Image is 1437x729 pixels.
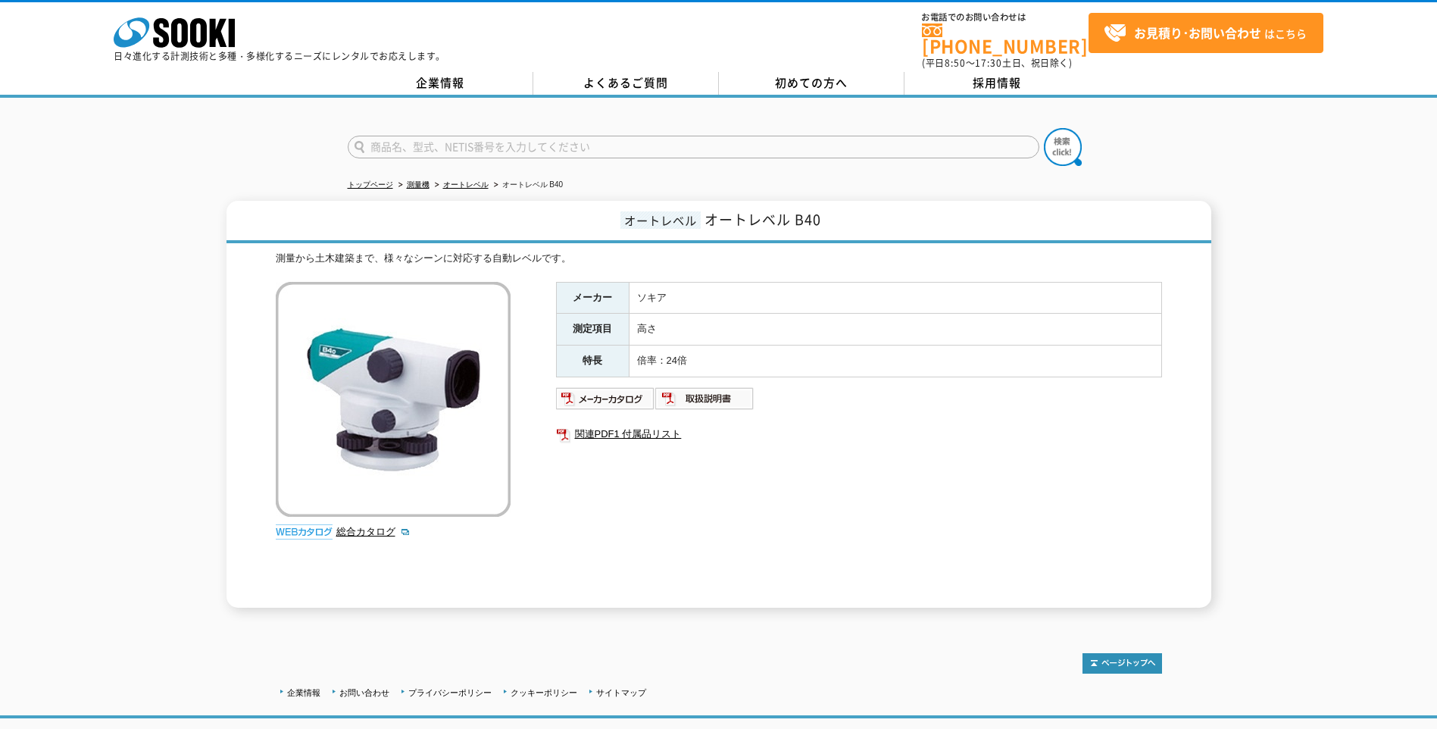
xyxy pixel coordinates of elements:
[339,688,389,697] a: お問い合わせ
[629,314,1161,346] td: 高さ
[348,136,1039,158] input: 商品名、型式、NETIS番号を入力してください
[629,282,1161,314] td: ソキア
[276,282,511,517] img: オートレベル B40
[336,526,411,537] a: 総合カタログ
[1089,13,1323,53] a: お見積り･お問い合わせはこちら
[620,211,701,229] span: オートレベル
[1104,22,1307,45] span: はこちら
[1134,23,1261,42] strong: お見積り･お問い合わせ
[276,251,1162,267] div: 測量から土木建築まで、様々なシーンに対応する自動レベルです。
[114,52,445,61] p: 日々進化する計測技術と多種・多様化するニーズにレンタルでお応えします。
[945,56,966,70] span: 8:50
[556,346,629,377] th: 特長
[511,688,577,697] a: クッキーポリシー
[775,74,848,91] span: 初めての方へ
[287,688,320,697] a: 企業情報
[655,386,754,411] img: 取扱説明書
[704,209,821,230] span: オートレベル B40
[491,177,564,193] li: オートレベル B40
[533,72,719,95] a: よくあるご質問
[556,424,1162,444] a: 関連PDF1 付属品リスト
[556,386,655,411] img: メーカーカタログ
[922,13,1089,22] span: お電話でのお問い合わせは
[276,524,333,540] img: webカタログ
[556,282,629,314] th: メーカー
[1082,653,1162,674] img: トップページへ
[975,56,1002,70] span: 17:30
[629,346,1161,377] td: 倍率：24倍
[556,314,629,346] th: 測定項目
[904,72,1090,95] a: 採用情報
[1044,128,1082,166] img: btn_search.png
[408,688,492,697] a: プライバシーポリシー
[348,72,533,95] a: 企業情報
[655,396,754,408] a: 取扱説明書
[407,180,430,189] a: 測量機
[719,72,904,95] a: 初めての方へ
[922,56,1072,70] span: (平日 ～ 土日、祝日除く)
[443,180,489,189] a: オートレベル
[348,180,393,189] a: トップページ
[596,688,646,697] a: サイトマップ
[556,396,655,408] a: メーカーカタログ
[922,23,1089,55] a: [PHONE_NUMBER]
